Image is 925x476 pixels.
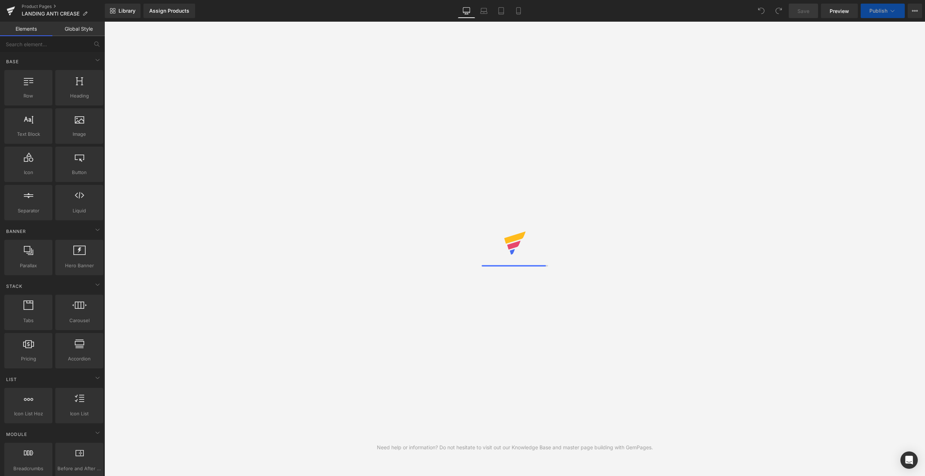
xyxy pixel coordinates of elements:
[458,4,475,18] a: Desktop
[57,207,101,215] span: Liquid
[754,4,769,18] button: Undo
[377,443,653,451] div: Need help or information? Do not hesitate to visit out our Knowledge Base and master page buildin...
[830,7,849,15] span: Preview
[7,207,50,215] span: Separator
[797,7,809,15] span: Save
[57,169,101,176] span: Button
[7,169,50,176] span: Icon
[5,283,23,290] span: Stack
[57,262,101,269] span: Hero Banner
[7,92,50,100] span: Row
[5,228,27,235] span: Banner
[7,262,50,269] span: Parallax
[22,11,79,17] span: LANDING ANTI CREASE
[908,4,922,18] button: More
[22,4,105,9] a: Product Pages
[7,465,50,472] span: Breadcrumbs
[57,92,101,100] span: Heading
[105,4,141,18] a: New Library
[869,8,887,14] span: Publish
[7,410,50,417] span: Icon List Hoz
[475,4,492,18] a: Laptop
[7,355,50,363] span: Pricing
[5,431,28,438] span: Module
[57,465,101,472] span: Before and After Images
[52,22,105,36] a: Global Style
[119,8,135,14] span: Library
[57,317,101,324] span: Carousel
[900,451,918,469] div: Open Intercom Messenger
[7,130,50,138] span: Text Block
[821,4,858,18] a: Preview
[57,130,101,138] span: Image
[5,58,20,65] span: Base
[149,8,189,14] div: Assign Products
[492,4,510,18] a: Tablet
[57,410,101,417] span: Icon List
[7,317,50,324] span: Tabs
[57,355,101,363] span: Accordion
[510,4,527,18] a: Mobile
[771,4,786,18] button: Redo
[5,376,18,383] span: List
[861,4,905,18] button: Publish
